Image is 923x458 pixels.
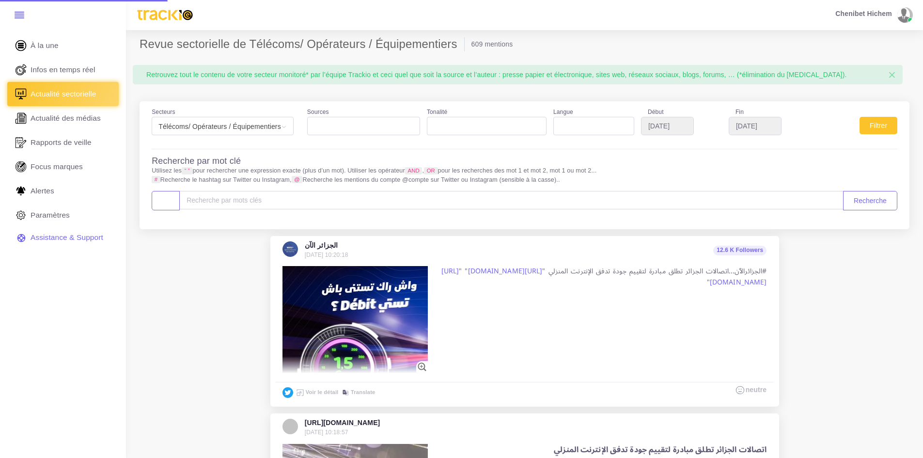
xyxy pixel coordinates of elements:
[835,10,892,17] span: Chenibet Hichem
[182,167,192,174] code: “ ”
[282,266,428,375] img: Gy3YMX2XQAAsgd_.jpg
[307,108,329,117] label: Sources
[31,113,101,124] span: Actualité des médias
[441,264,767,289] a: [URL][DOMAIN_NAME]
[860,117,897,134] button: Filtrer
[881,65,903,85] button: Close
[179,191,844,209] input: Amount
[152,176,160,183] code: #
[31,137,92,148] span: Rapports de veille
[888,67,896,82] span: ×
[31,89,96,99] span: Actualité sectorielle
[641,108,722,117] label: Début
[305,241,348,250] h5: الجزائر الآن
[897,7,910,23] img: avatar
[831,7,916,23] a: Chenibet Hichem avatar
[152,117,294,135] span: Télécoms/ Opérateurs / Équipementiers
[729,117,782,135] input: YYYY-MM-DD
[31,186,54,196] span: Alertes
[133,5,197,25] img: trackio.svg
[14,184,28,198] img: Alerte.svg
[14,87,28,101] img: revue-sectorielle.svg
[282,387,293,398] img: twitter.svg
[292,176,303,183] code: @
[7,33,119,58] a: À la une
[641,117,694,135] input: YYYY-MM-DD
[295,389,338,395] a: Voir le détail
[31,64,95,75] span: Infos en temps réel
[305,419,380,427] h5: [URL][DOMAIN_NAME]
[735,385,745,395] img: neutral.svg
[14,63,28,77] img: revue-live.svg
[405,167,422,174] code: AND
[305,429,348,436] small: [DATE] 10:18:57
[843,191,897,210] button: Recherche
[7,203,119,227] a: Paramètres
[553,108,573,117] label: Langue
[14,159,28,174] img: focus-marques.svg
[14,111,28,126] img: revue-editorielle.svg
[729,108,810,117] label: Fin
[7,179,119,203] a: Alertes
[14,135,28,150] img: rapport_1.svg
[424,167,438,174] code: OR
[340,387,351,398] img: translate.svg
[152,156,241,167] h4: Recherche par mot clé
[31,210,70,221] span: Paramètres
[441,266,767,288] p: #الجزائرالٱن...اتصالات الجزائر تطلق مبادرة لتقييم جودة تدفق الإنترنت المنزلي " " " "
[282,241,298,257] img: Avatar
[7,130,119,155] a: Rapports de veille
[152,108,175,117] label: Secteurs
[427,108,447,117] label: Tonalité
[7,82,119,106] a: Actualité sectorielle
[140,65,896,84] div: Retrouvez tout le contenu de votre secteur monitoré* par l’équipe Trackio et ceci quel que soit l...
[7,58,119,82] a: Infos en temps réel
[14,38,28,53] img: home.svg
[7,106,119,130] a: Actualité des médias
[468,264,543,278] a: [URL][DOMAIN_NAME]
[713,246,767,255] div: 12.6 K Followers
[471,39,513,49] li: 609 mentions
[340,389,375,395] a: Translate
[14,208,28,222] img: parametre.svg
[554,442,767,458] span: اتصالات الجزائر تطلق مبادرة لتقييم جودة تدفق الإنترنت المنزلي
[155,120,291,133] span: Télécoms/ Opérateurs / Équipementiers
[735,385,767,395] h6: neutre
[31,232,103,243] span: Assistance & Support
[140,37,465,51] h2: Revue sectorielle de Télécoms/ Opérateurs / Équipementiers
[152,166,897,184] p: Utilisez les pour rechercher une expression exacte (plus d’un mot). Utiliser les opérateur , pour...
[7,155,119,179] a: Focus marques
[31,161,83,172] span: Focus marques
[416,361,428,373] img: zoom
[31,40,59,51] span: À la une
[305,252,348,258] small: [DATE] 10:20:18
[295,387,305,398] img: expand.svg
